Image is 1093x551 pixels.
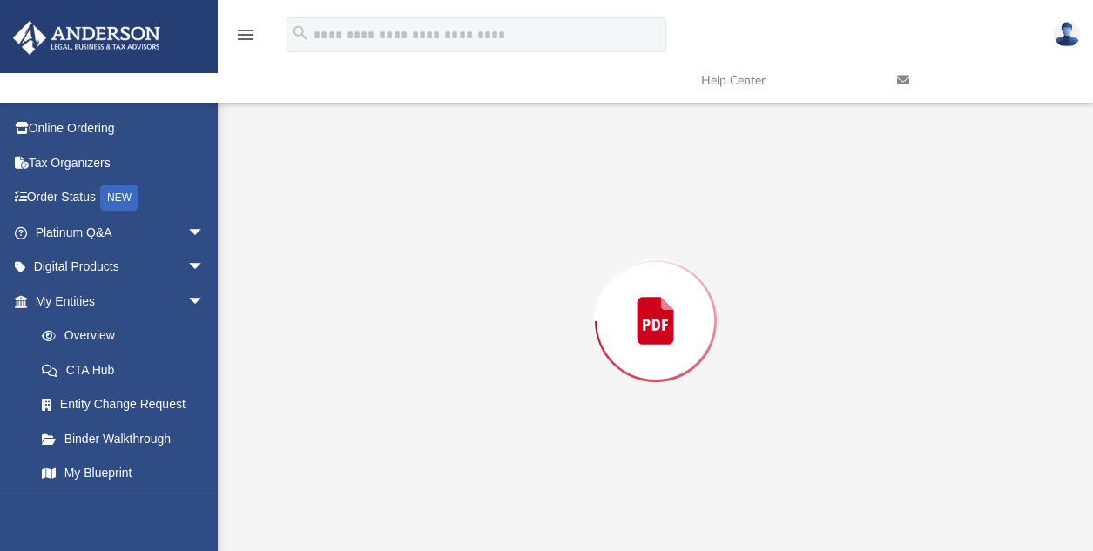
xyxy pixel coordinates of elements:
[24,490,231,525] a: Tax Due Dates
[187,215,222,251] span: arrow_drop_down
[8,21,165,55] img: Anderson Advisors Platinum Portal
[24,353,231,387] a: CTA Hub
[235,24,256,45] i: menu
[12,215,231,250] a: Platinum Q&Aarrow_drop_down
[12,111,231,146] a: Online Ordering
[12,250,231,285] a: Digital Productsarrow_drop_down
[187,250,222,286] span: arrow_drop_down
[12,180,231,216] a: Order StatusNEW
[24,387,231,422] a: Entity Change Request
[688,46,884,115] a: Help Center
[187,284,222,319] span: arrow_drop_down
[291,24,310,43] i: search
[24,421,231,456] a: Binder Walkthrough
[12,145,231,180] a: Tax Organizers
[24,456,222,491] a: My Blueprint
[261,50,1049,546] div: Preview
[235,33,256,45] a: menu
[24,319,231,353] a: Overview
[1054,22,1080,47] img: User Pic
[100,185,138,211] div: NEW
[12,284,231,319] a: My Entitiesarrow_drop_down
